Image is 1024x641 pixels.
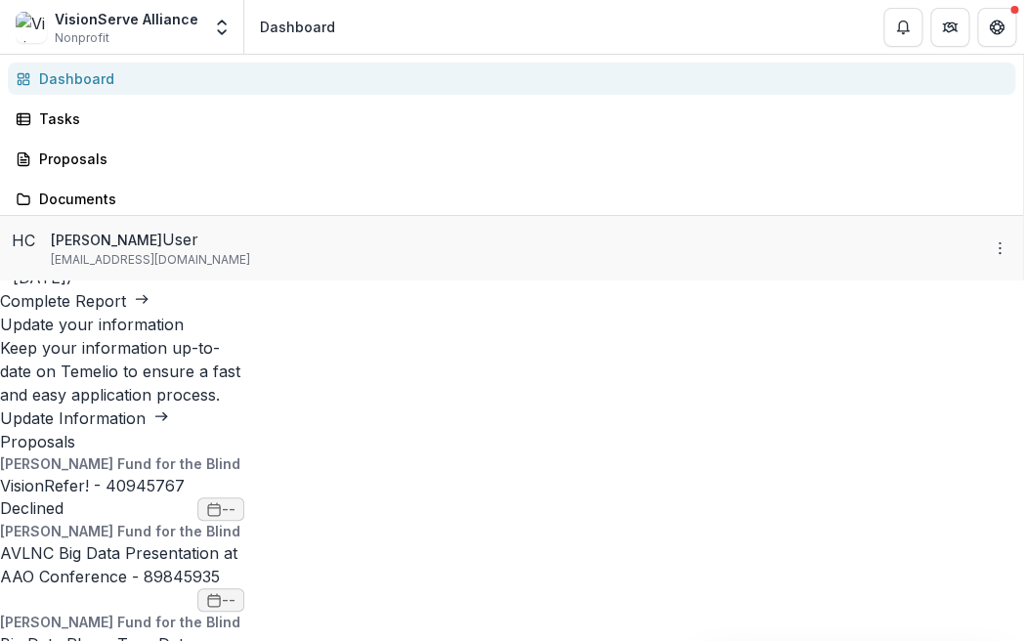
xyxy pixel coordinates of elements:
nav: breadcrumb [252,13,343,41]
div: Helen Chapman [12,233,43,248]
a: Dashboard [8,63,1015,95]
div: Dashboard [39,68,1000,89]
a: Proposals [8,143,1015,175]
div: VisionServe Alliance [55,9,198,29]
button: More [988,236,1011,260]
img: VisionServe Alliance [16,12,47,43]
div: Documents [39,189,1000,209]
button: Open entity switcher [208,8,235,47]
a: Documents [8,183,1015,215]
button: Notifications [883,8,922,47]
a: Tasks [8,103,1015,135]
button: Get Help [977,8,1016,47]
div: Dashboard [260,17,335,37]
p: [EMAIL_ADDRESS][DOMAIN_NAME] [51,251,250,269]
button: Partners [930,8,969,47]
div: Tasks [39,108,1000,129]
div: Proposals [39,149,1000,169]
p: User [162,228,198,251]
p: [PERSON_NAME] [51,230,162,250]
span: Nonprofit [55,29,109,47]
